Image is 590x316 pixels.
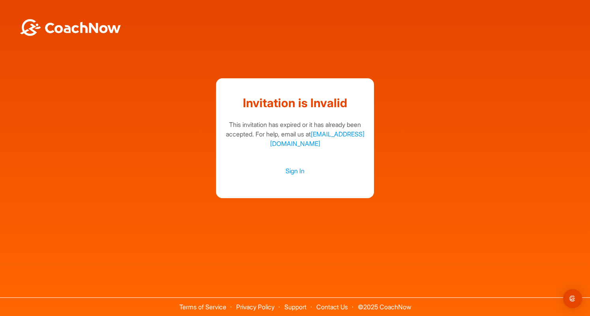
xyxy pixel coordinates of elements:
a: Sign In [224,166,366,176]
a: Terms of Service [179,303,226,311]
a: Privacy Policy [236,303,274,311]
a: Contact Us [316,303,348,311]
div: Open Intercom Messenger [563,289,582,308]
a: [EMAIL_ADDRESS][DOMAIN_NAME] [270,130,365,148]
h1: Invitation is Invalid [224,94,366,112]
span: © 2025 CoachNow [354,298,415,310]
a: Support [284,303,306,311]
img: BwLJSsUCoWCh5upNqxVrqldRgqLPVwmV24tXu5FoVAoFEpwwqQ3VIfuoInZCoVCoTD4vwADAC3ZFMkVEQFDAAAAAElFTkSuQmCC [19,19,122,36]
div: This invitation has expired or it has already been accepted. For help, email us at [224,120,366,148]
